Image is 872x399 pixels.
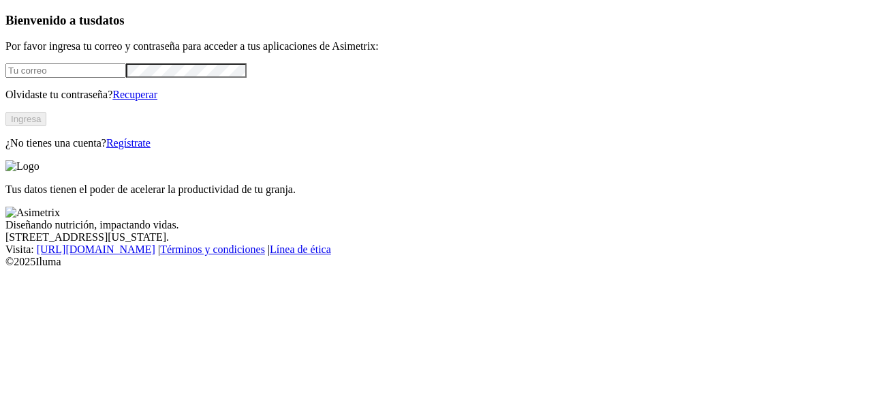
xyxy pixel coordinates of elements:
[5,231,867,243] div: [STREET_ADDRESS][US_STATE].
[160,243,265,255] a: Términos y condiciones
[270,243,331,255] a: Línea de ética
[5,63,126,78] input: Tu correo
[5,160,40,173] img: Logo
[5,112,46,126] button: Ingresa
[37,243,155,255] a: [URL][DOMAIN_NAME]
[106,137,151,149] a: Regístrate
[95,13,125,27] span: datos
[5,89,867,101] p: Olvidaste tu contraseña?
[112,89,157,100] a: Recuperar
[5,40,867,53] p: Por favor ingresa tu correo y contraseña para acceder a tus aplicaciones de Asimetrix:
[5,137,867,149] p: ¿No tienes una cuenta?
[5,256,867,268] div: © 2025 Iluma
[5,207,60,219] img: Asimetrix
[5,13,867,28] h3: Bienvenido a tus
[5,243,867,256] div: Visita : | |
[5,219,867,231] div: Diseñando nutrición, impactando vidas.
[5,183,867,196] p: Tus datos tienen el poder de acelerar la productividad de tu granja.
